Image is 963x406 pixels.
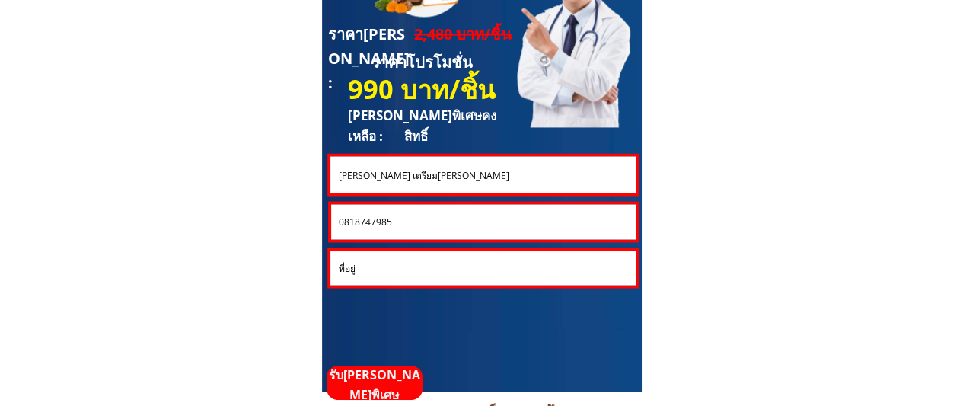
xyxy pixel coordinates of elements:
[327,366,423,404] p: รับ[PERSON_NAME]พิเศษ
[334,156,631,193] input: ชื่อ-นามสกุล
[335,204,632,239] input: หมายเลขโทรศัพท์
[348,105,517,146] h3: [PERSON_NAME]พิเศษคงเหลือ : สิทธิ์
[371,50,485,75] h3: ราคาโปรโมชั่น
[334,251,632,285] input: ที่อยู่
[327,22,414,95] h3: ราคา[PERSON_NAME] :
[348,68,501,110] h3: 990 บาท/ชิ้น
